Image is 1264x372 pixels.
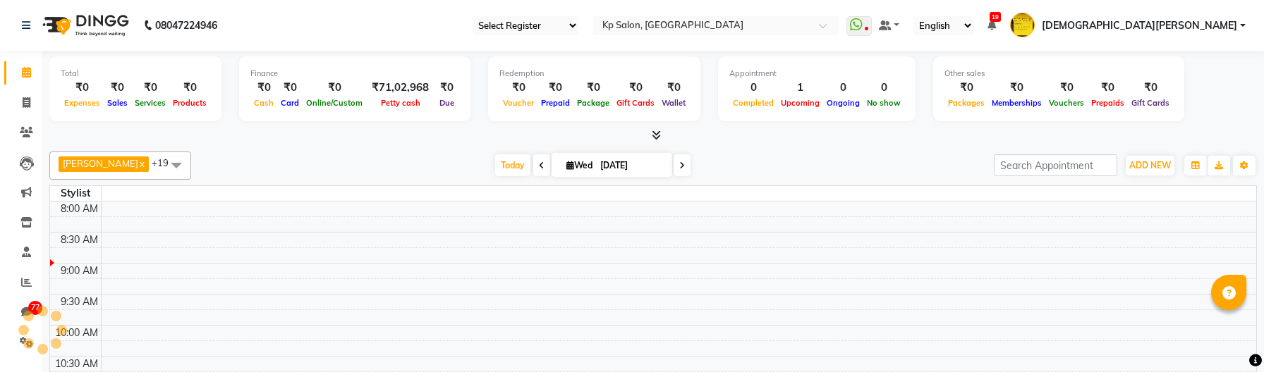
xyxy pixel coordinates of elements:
span: Wed [563,160,596,170]
div: 8:00 AM [58,201,101,216]
div: ₹0 [131,80,169,96]
span: Prepaid [537,98,573,108]
div: ₹0 [104,80,131,96]
span: Petty cash [377,98,424,108]
div: ₹0 [944,80,988,96]
div: ₹0 [61,80,104,96]
span: Vouchers [1045,98,1088,108]
span: No show [863,98,904,108]
a: 19 [988,19,996,32]
a: x [138,158,145,169]
span: Upcoming [777,98,823,108]
span: Voucher [499,98,537,108]
div: 0 [729,80,777,96]
span: Due [436,98,458,108]
div: 10:30 AM [52,356,101,371]
div: 9:00 AM [58,263,101,278]
div: ₹0 [303,80,366,96]
div: ₹0 [250,80,277,96]
span: Completed [729,98,777,108]
div: ₹0 [658,80,689,96]
span: Card [277,98,303,108]
div: ₹0 [1045,80,1088,96]
div: Total [61,68,210,80]
div: Stylist [50,186,101,201]
div: 8:30 AM [58,232,101,247]
span: Sales [104,98,131,108]
div: Other sales [944,68,1173,80]
div: ₹0 [499,80,537,96]
span: 19 [990,12,1001,22]
div: Redemption [499,68,689,80]
span: Gift Cards [613,98,658,108]
div: ₹0 [988,80,1045,96]
button: ADD NEW [1126,156,1174,175]
img: Test Shivam [1010,13,1035,37]
div: ₹0 [1128,80,1173,96]
img: logo [36,6,133,45]
span: Packages [944,98,988,108]
span: Today [495,154,530,176]
span: Wallet [658,98,689,108]
div: 0 [823,80,863,96]
div: ₹0 [573,80,613,96]
div: 0 [863,80,904,96]
div: ₹0 [1088,80,1128,96]
div: 1 [777,80,823,96]
span: [DEMOGRAPHIC_DATA][PERSON_NAME] [1042,18,1237,33]
div: Finance [250,68,459,80]
div: ₹0 [277,80,303,96]
div: ₹0 [169,80,210,96]
span: Ongoing [823,98,863,108]
span: Products [169,98,210,108]
span: Prepaids [1088,98,1128,108]
span: Services [131,98,169,108]
div: ₹0 [613,80,658,96]
b: 08047224946 [155,6,217,45]
span: Expenses [61,98,104,108]
span: Online/Custom [303,98,366,108]
span: +19 [152,157,179,168]
input: 2025-10-01 [596,155,667,176]
div: 9:30 AM [58,294,101,309]
span: Package [573,98,613,108]
div: 10:00 AM [52,325,101,340]
span: 77 [28,301,42,315]
span: Gift Cards [1128,98,1173,108]
input: Search Appointment [994,154,1117,176]
span: ADD NEW [1129,160,1171,170]
div: ₹71,02,968 [366,80,435,96]
div: ₹0 [537,80,573,96]
span: Memberships [988,98,1045,108]
span: Cash [250,98,277,108]
a: 77 [4,301,38,324]
span: [PERSON_NAME] [63,158,138,169]
div: Appointment [729,68,904,80]
div: ₹0 [435,80,459,96]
